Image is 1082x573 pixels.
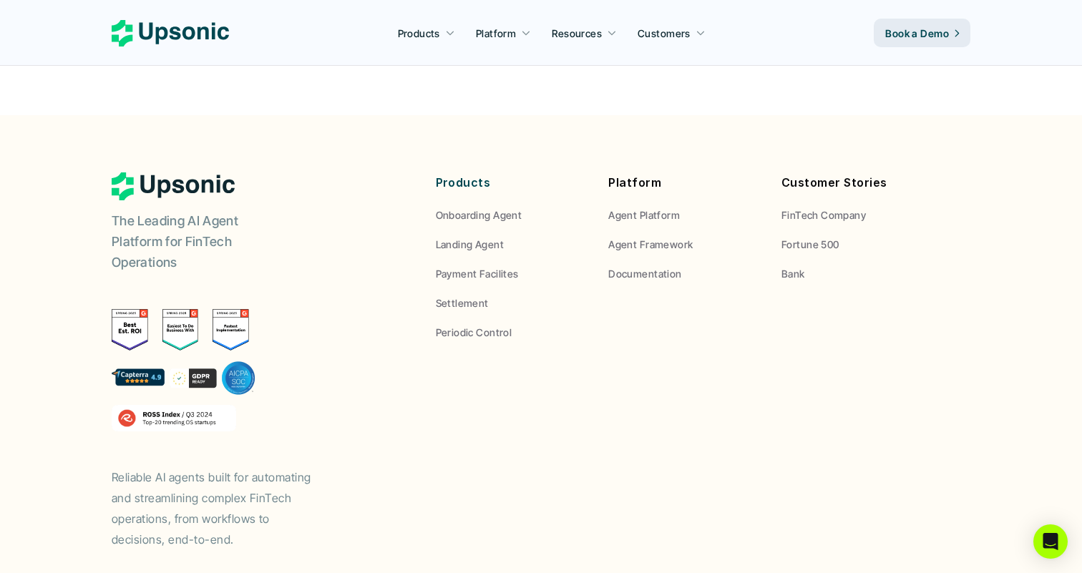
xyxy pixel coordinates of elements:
p: Book a Demo [885,26,949,41]
p: Bank [781,266,805,281]
p: Agent Framework [608,237,693,252]
div: Open Intercom Messenger [1033,524,1068,559]
p: Landing Agent [436,237,504,252]
p: Resources [552,26,602,41]
a: Products [389,20,464,46]
p: Agent Platform [608,207,680,222]
a: Periodic Control [436,325,588,340]
a: Landing Agent [436,237,588,252]
p: Customer Stories [781,172,933,193]
p: Platform [476,26,516,41]
p: Platform [608,172,760,193]
p: Documentation [608,266,681,281]
p: Fortune 500 [781,237,839,252]
a: Book a Demo [874,19,970,47]
a: Payment Facilites [436,266,588,281]
p: Settlement [436,295,489,310]
p: The Leading AI Agent Platform for FinTech Operations [112,211,291,273]
p: Customers [638,26,691,41]
p: Products [436,172,588,193]
p: Reliable AI agents built for automating and streamlining complex FinTech operations, from workflo... [112,467,326,549]
p: Products [398,26,440,41]
p: Periodic Control [436,325,512,340]
a: Documentation [608,266,760,281]
a: Settlement [436,295,588,310]
p: FinTech Company [781,207,866,222]
p: Payment Facilites [436,266,519,281]
p: Onboarding Agent [436,207,522,222]
a: Onboarding Agent [436,207,588,222]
